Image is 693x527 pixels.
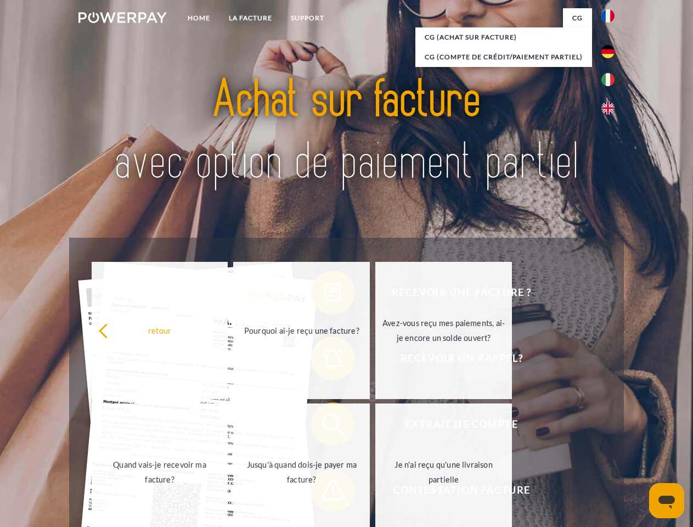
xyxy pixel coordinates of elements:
img: de [601,45,615,58]
img: title-powerpay_fr.svg [105,53,588,210]
div: Jusqu'à quand dois-je payer ma facture? [240,457,363,487]
a: CG (Compte de crédit/paiement partiel) [415,47,592,67]
a: CG [563,8,592,28]
div: Pourquoi ai-je reçu une facture? [240,323,363,338]
img: en [601,102,615,115]
a: Home [178,8,219,28]
a: CG (achat sur facture) [415,27,592,47]
div: Quand vais-je recevoir ma facture? [98,457,222,487]
div: Avez-vous reçu mes paiements, ai-je encore un solde ouvert? [382,316,505,345]
a: LA FACTURE [219,8,281,28]
a: Avez-vous reçu mes paiements, ai-je encore un solde ouvert? [375,262,512,399]
img: fr [601,9,615,23]
a: Support [281,8,334,28]
div: retour [98,323,222,338]
iframe: Bouton de lancement de la fenêtre de messagerie [649,483,684,518]
img: it [601,73,615,86]
img: logo-powerpay-white.svg [78,12,167,23]
div: Je n'ai reçu qu'une livraison partielle [382,457,505,487]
